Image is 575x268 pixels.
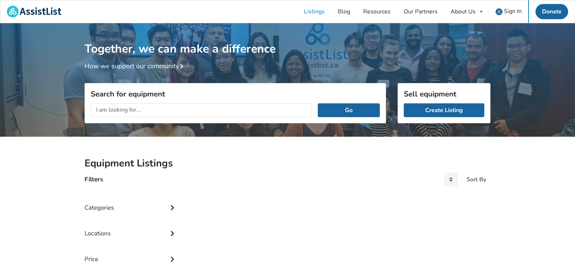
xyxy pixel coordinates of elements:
[357,0,397,23] a: Resources
[318,103,380,117] button: Go
[85,241,177,267] div: Price
[451,9,476,15] div: About Us
[85,62,186,70] a: How we support our community
[91,89,380,99] h3: Search for equipment
[331,0,357,23] a: Blog
[467,177,486,182] div: Sort By
[535,4,568,19] a: Donate
[504,7,522,15] span: Sign In
[85,157,490,170] h2: Equipment Listings
[91,103,312,117] input: I am looking for...
[489,0,528,23] a: user icon Sign In
[404,89,484,99] h3: Sell equipment
[7,6,61,17] img: assistlist-logo
[397,0,444,23] a: Our Partners
[404,103,484,117] a: Create Listing
[85,23,490,56] h1: Together, we can make a difference
[85,215,177,241] div: Locations
[85,175,103,184] h4: Filters
[85,189,177,215] div: Categories
[297,0,331,23] a: Listings
[496,8,502,15] img: user icon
